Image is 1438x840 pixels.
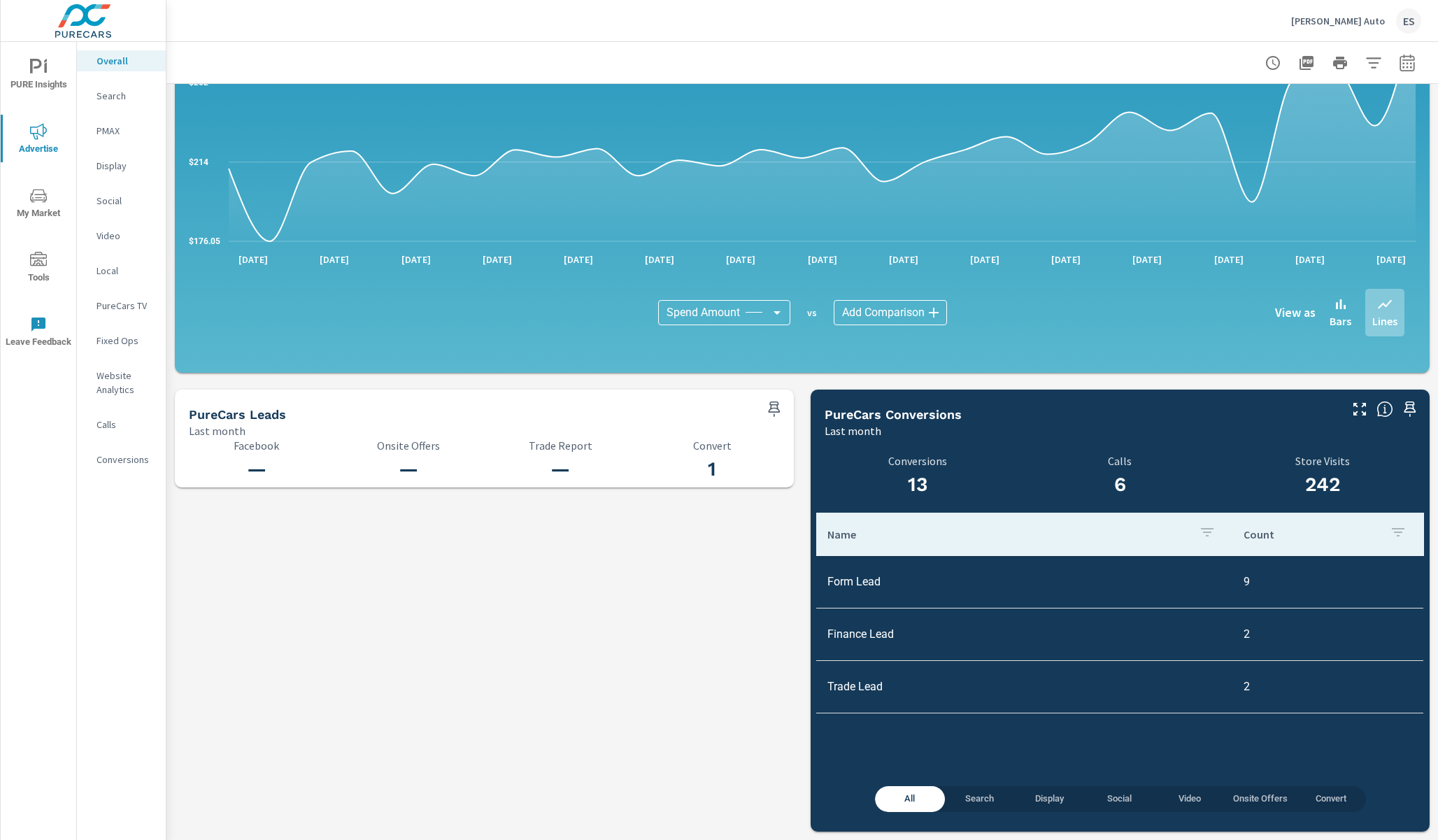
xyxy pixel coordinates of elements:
[97,264,155,278] p: Local
[493,439,628,452] p: Trade Report
[960,252,1009,266] p: [DATE]
[1232,669,1423,704] td: 2
[189,457,324,481] h3: —
[5,316,72,350] span: Leave Feedback
[1023,791,1076,807] span: Display
[883,791,937,807] span: All
[1233,791,1288,807] span: Onsite Offers
[763,398,785,420] span: Save this to your personalized report
[1393,49,1421,77] button: Select Date Range
[97,194,155,208] p: Social
[798,252,847,266] p: [DATE]
[1232,616,1423,652] td: 2
[77,414,166,435] div: Calls
[77,225,166,246] div: Video
[790,306,834,319] p: vs
[953,791,1006,807] span: Search
[5,59,72,93] span: PURE Insights
[77,330,166,351] div: Fixed Ops
[77,190,166,211] div: Social
[834,300,947,325] div: Add Comparison
[189,78,208,87] text: $252
[97,453,155,467] p: Conversions
[97,418,155,432] p: Calls
[77,365,166,400] div: Website Analytics
[825,473,1011,497] h3: 13
[1330,313,1351,329] p: Bars
[879,252,928,266] p: [DATE]
[816,669,1232,704] td: Trade Lead
[97,159,155,173] p: Display
[493,457,628,481] h3: —
[77,260,166,281] div: Local
[189,422,245,439] p: Last month
[1360,49,1388,77] button: Apply Filters
[816,616,1232,652] td: Finance Lead
[77,120,166,141] div: PMAX
[667,306,740,320] span: Spend Amount
[77,155,166,176] div: Display
[1027,473,1213,497] h3: 6
[5,123,72,157] span: Advertise
[842,306,925,320] span: Add Comparison
[189,407,286,422] h5: PureCars Leads
[77,295,166,316] div: PureCars TV
[5,252,72,286] span: Tools
[473,252,522,266] p: [DATE]
[97,369,155,397] p: Website Analytics
[645,439,780,452] p: Convert
[97,54,155,68] p: Overall
[816,564,1232,599] td: Form Lead
[1204,252,1253,266] p: [DATE]
[1293,49,1320,77] button: "Export Report to PDF"
[1372,313,1397,329] p: Lines
[189,439,324,452] p: Facebook
[825,422,881,439] p: Last month
[1232,564,1423,599] td: 9
[1367,252,1416,266] p: [DATE]
[97,229,155,243] p: Video
[97,89,155,103] p: Search
[1,42,76,364] div: nav menu
[1163,791,1216,807] span: Video
[229,252,278,266] p: [DATE]
[189,236,220,246] text: $176.05
[77,50,166,71] div: Overall
[1291,15,1385,27] p: [PERSON_NAME] Auto
[1244,527,1379,541] p: Count
[77,449,166,470] div: Conversions
[189,157,208,167] text: $214
[635,252,684,266] p: [DATE]
[1093,791,1146,807] span: Social
[97,124,155,138] p: PMAX
[825,407,962,422] h5: PureCars Conversions
[1399,398,1421,420] span: Save this to your personalized report
[1221,455,1424,467] p: Store Visits
[1221,473,1424,497] h3: 242
[645,457,780,481] h3: 1
[1304,791,1358,807] span: Convert
[1027,455,1213,467] p: Calls
[1041,252,1090,266] p: [DATE]
[1286,252,1334,266] p: [DATE]
[77,85,166,106] div: Search
[341,457,476,481] h3: —
[97,299,155,313] p: PureCars TV
[341,439,476,452] p: Onsite Offers
[5,187,72,222] span: My Market
[554,252,603,266] p: [DATE]
[1348,398,1371,420] button: Make Fullscreen
[658,300,790,325] div: Spend Amount
[1396,8,1421,34] div: ES
[392,252,441,266] p: [DATE]
[827,527,1188,541] p: Name
[1275,306,1316,320] h6: View as
[825,455,1011,467] p: Conversions
[1376,401,1393,418] span: Understand conversion over the selected time range.
[716,252,765,266] p: [DATE]
[97,334,155,348] p: Fixed Ops
[1123,252,1172,266] p: [DATE]
[310,252,359,266] p: [DATE]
